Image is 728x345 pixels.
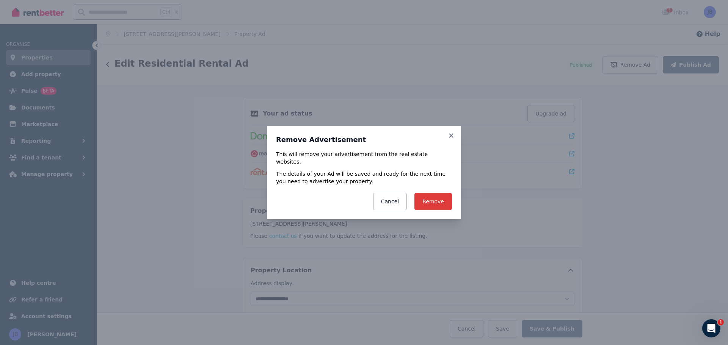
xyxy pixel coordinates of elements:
[702,319,720,337] iframe: Intercom live chat
[276,170,452,185] p: The details of your Ad will be saved and ready for the next time you need to advertise your prope...
[414,193,452,210] button: Remove
[276,150,452,165] p: This will remove your advertisement from the real estate websites.
[276,135,452,144] h3: Remove Advertisement
[373,193,407,210] button: Cancel
[718,319,724,325] span: 1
